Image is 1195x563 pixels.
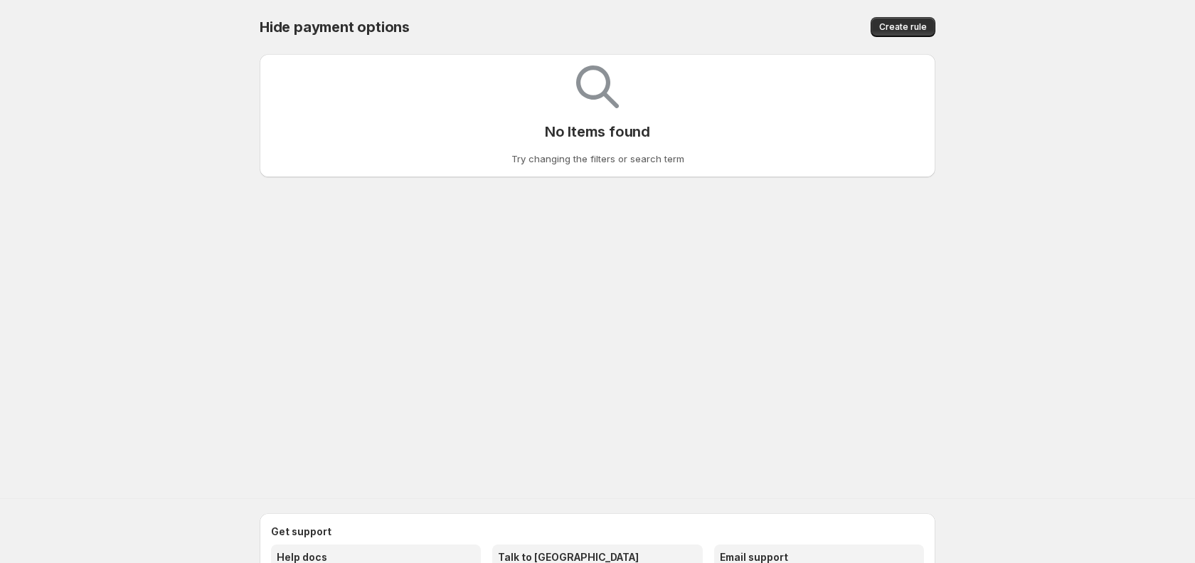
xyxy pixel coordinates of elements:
p: No Items found [545,123,650,140]
span: Hide payment options [260,19,410,36]
span: Create rule [879,21,927,33]
h2: Get support [271,525,924,539]
img: Empty search results [576,65,619,108]
button: Create rule [871,17,935,37]
p: Try changing the filters or search term [511,152,684,166]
